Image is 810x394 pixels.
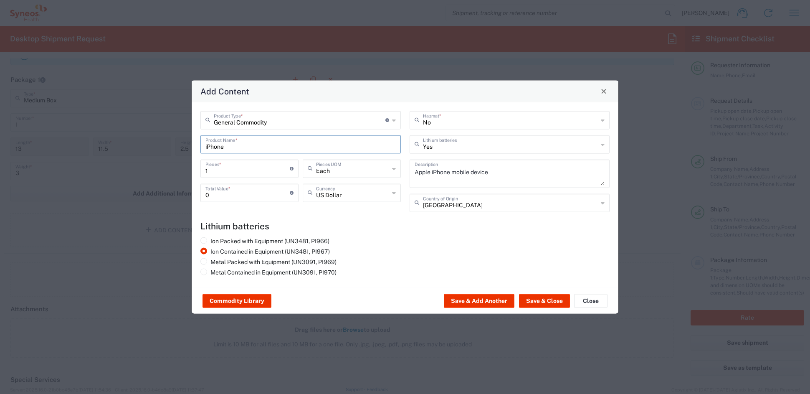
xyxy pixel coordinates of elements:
label: Metal Packed with Equipment (UN3091, PI969) [200,258,337,265]
h4: Add Content [200,85,249,97]
label: Ion Contained in Equipment (UN3481, PI967) [200,247,330,255]
h4: Lithium batteries [200,221,610,231]
button: Save & Add Another [444,294,514,308]
label: Ion Packed with Equipment (UN3481, PI966) [200,237,329,244]
button: Close [598,85,610,97]
button: Close [574,294,607,308]
label: Metal Contained in Equipment (UN3091, PI970) [200,268,337,276]
button: Commodity Library [202,294,271,308]
button: Save & Close [519,294,570,308]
